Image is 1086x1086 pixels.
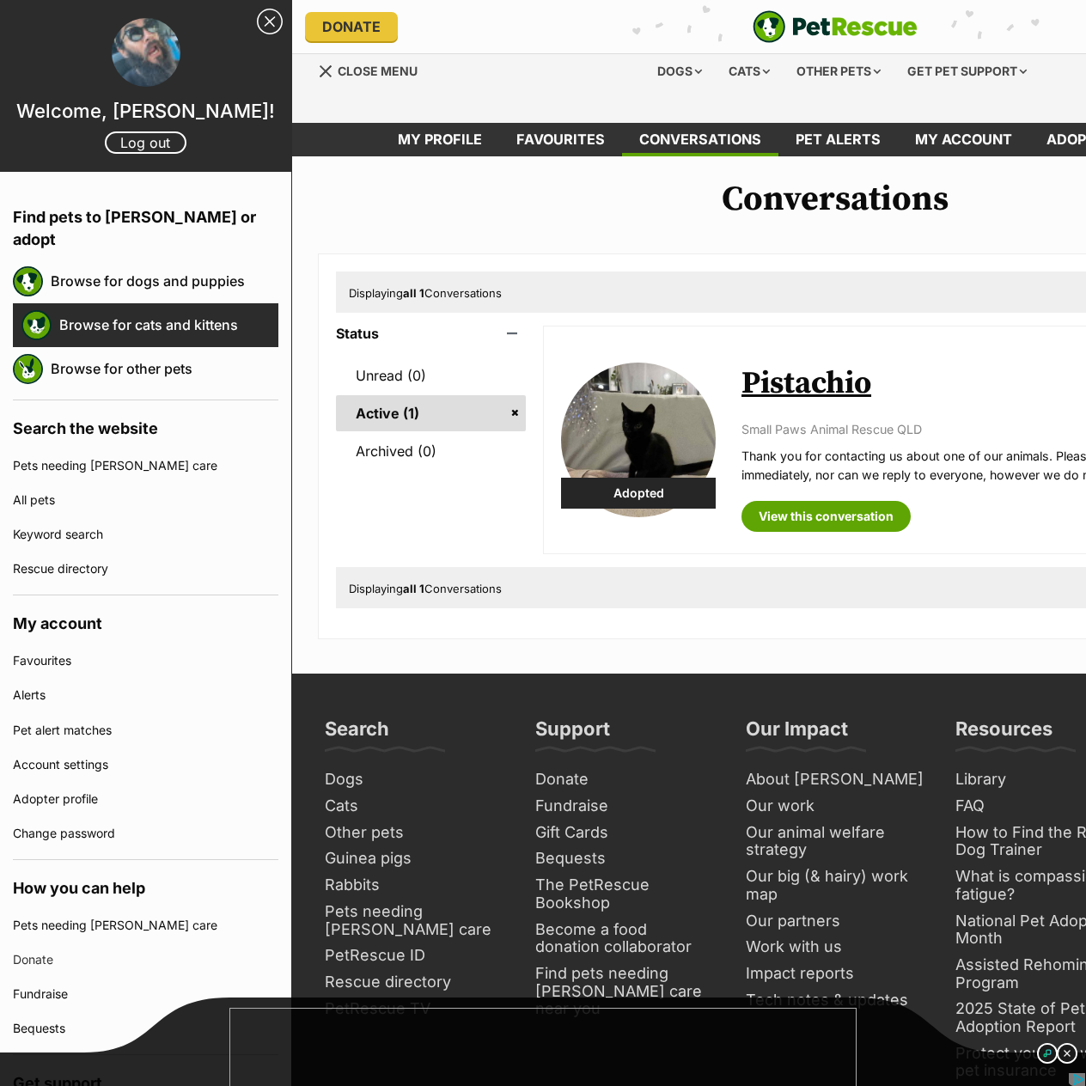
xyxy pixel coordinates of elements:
[778,123,898,156] a: Pet alerts
[13,644,278,678] a: Favourites
[753,10,918,43] a: PetRescue
[318,54,430,85] a: Menu
[336,357,526,394] a: Unread (0)
[739,820,932,863] a: Our animal welfare strategy
[739,961,932,987] a: Impact reports
[257,9,283,34] a: Close Sidebar
[746,717,848,751] h3: Our Impact
[336,326,526,341] header: Status
[51,263,278,299] a: Browse for dogs and puppies
[13,517,278,552] a: Keyword search
[955,717,1052,751] h3: Resources
[739,863,932,907] a: Our big (& hairy) work map
[645,54,714,88] div: Dogs
[741,364,871,403] a: Pistachio
[717,54,782,88] div: Cats
[318,820,511,846] a: Other pets
[528,872,722,916] a: The PetRescue Bookshop
[13,354,43,384] img: petrescue logo
[1037,1043,1058,1064] img: info_dark.svg
[13,678,278,712] a: Alerts
[739,908,932,935] a: Our partners
[318,899,511,943] a: Pets needing [PERSON_NAME] care
[13,747,278,782] a: Account settings
[318,766,511,793] a: Dogs
[13,266,43,296] img: petrescue logo
[305,12,398,41] a: Donate
[112,18,180,87] img: profile image
[528,766,722,793] a: Donate
[13,448,278,483] a: Pets needing [PERSON_NAME] care
[784,54,893,88] div: Other pets
[528,961,722,1022] a: Find pets needing [PERSON_NAME] care near you
[318,793,511,820] a: Cats
[739,987,932,1014] a: Tech notes & updates
[338,64,418,78] span: Close menu
[13,977,278,1011] a: Fundraise
[528,845,722,872] a: Bequests
[318,969,511,996] a: Rescue directory
[13,400,278,448] h4: Search the website
[739,934,932,961] a: Work with us
[13,782,278,816] a: Adopter profile
[753,10,918,43] img: logo-e224e6f780fb5917bec1dbf3a21bbac754714ae5b6737aabdf751b685950b380.svg
[528,820,722,846] a: Gift Cards
[528,917,722,961] a: Become a food donation collaborator
[741,501,911,532] a: View this conversation
[21,310,52,340] img: petrescue logo
[499,123,622,156] a: Favourites
[13,908,278,943] a: Pets needing [PERSON_NAME] care
[325,717,389,751] h3: Search
[318,872,511,899] a: Rabbits
[336,395,526,431] a: Active (1)
[403,286,424,300] strong: all 1
[13,552,278,586] a: Rescue directory
[381,123,499,156] a: My profile
[13,943,278,977] a: Donate
[105,131,186,154] a: Log out
[528,793,722,820] a: Fundraise
[13,713,278,747] a: Pet alert matches
[895,54,1039,88] div: Get pet support
[318,943,511,969] a: PetRescue ID
[318,845,511,872] a: Guinea pigs
[535,717,610,751] h3: Support
[739,793,932,820] a: Our work
[622,123,778,156] a: conversations
[318,996,511,1022] a: PetRescue TV
[1057,1043,1077,1064] img: close_dark.svg
[898,123,1029,156] a: My account
[51,351,278,387] a: Browse for other pets
[13,816,278,851] a: Change password
[349,286,502,300] span: Displaying Conversations
[561,363,716,517] img: Pistachio
[403,582,424,595] strong: all 1
[13,860,278,908] h4: How you can help
[13,595,278,644] h4: My account
[739,766,932,793] a: About [PERSON_NAME]
[13,189,278,259] h4: Find pets to [PERSON_NAME] or adopt
[336,433,526,469] a: Archived (0)
[59,307,278,343] a: Browse for cats and kittens
[561,478,716,509] div: Adopted
[349,582,502,595] span: Displaying Conversations
[13,483,278,517] a: All pets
